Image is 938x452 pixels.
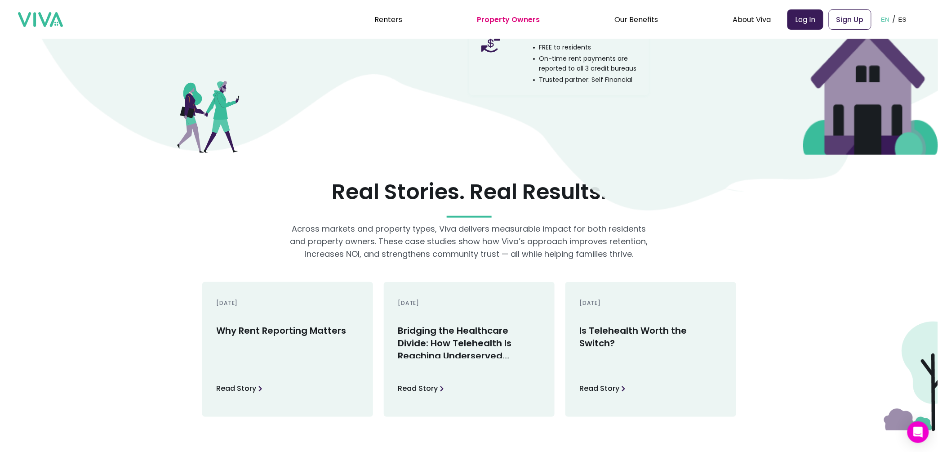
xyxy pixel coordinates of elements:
[398,296,420,310] p: [DATE]
[733,8,771,31] div: About Viva
[565,282,736,417] a: [DATE]Is Telehealth Worth the Switch?Read Storyarrow
[398,382,438,395] p: Read Story
[398,324,540,358] h3: Bridging the Healthcare Divide: How Telehealth Is Reaching Underserved Communities
[896,5,909,33] button: ES
[580,296,601,310] p: [DATE]
[787,9,823,30] a: Log In
[580,324,722,358] h3: Is Telehealth Worth the Switch?
[829,9,871,30] a: Sign Up
[477,14,540,25] a: Property Owners
[615,8,658,31] div: Our Benefits
[440,386,444,392] img: arrow
[177,179,761,205] h2: Real Stories. Real Results.
[803,20,938,155] img: An aesthetic blob with no significance
[374,14,402,25] a: Renters
[533,42,591,52] p: FREE to residents
[892,13,896,26] p: /
[217,382,257,395] p: Read Story
[580,382,620,395] p: Read Story
[217,296,238,310] p: [DATE]
[884,322,938,431] img: trees
[202,282,373,417] a: [DATE]Why Rent Reporting MattersRead Storyarrow
[622,386,626,392] img: arrow
[217,324,347,358] h3: Why Rent Reporting Matters
[177,81,240,153] img: Couple walking
[476,29,505,58] img: Benefit icon
[907,421,929,443] div: Open Intercom Messenger
[879,5,893,33] button: EN
[384,282,555,417] a: [DATE]Bridging the Healthcare Divide: How Telehealth Is Reaching Underserved CommunitiesRead Stor...
[533,75,633,85] p: Trusted partner: Self Financial
[258,386,262,392] img: arrow
[533,54,642,73] p: On-time rent payments are reported to all 3 credit bureaus
[18,12,63,27] img: viva
[289,223,649,260] p: Across markets and property types, Viva delivers measurable impact for both residents and propert...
